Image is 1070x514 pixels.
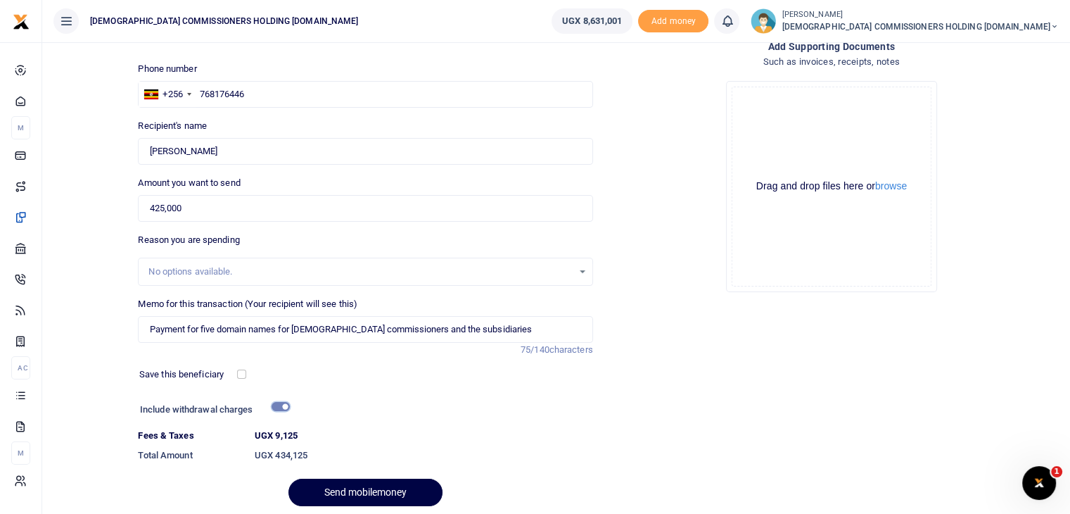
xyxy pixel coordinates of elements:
[132,429,249,443] dt: Fees & Taxes
[11,116,30,139] li: M
[84,15,364,27] span: [DEMOGRAPHIC_DATA] COMMISSIONERS HOLDING [DOMAIN_NAME]
[549,344,593,355] span: characters
[1051,466,1062,477] span: 1
[138,233,239,247] label: Reason you are spending
[546,8,638,34] li: Wallet ballance
[751,8,1059,34] a: profile-user [PERSON_NAME] [DEMOGRAPHIC_DATA] COMMISSIONERS HOLDING [DOMAIN_NAME]
[562,14,622,28] span: UGX 8,631,001
[1022,466,1056,500] iframe: Intercom live chat
[782,9,1059,21] small: [PERSON_NAME]
[138,316,592,343] input: Enter extra information
[140,404,284,415] h6: Include withdrawal charges
[138,450,243,461] h6: Total Amount
[11,356,30,380] li: Ac
[13,13,30,30] img: logo-small
[163,87,182,101] div: +256
[638,10,708,33] span: Add money
[521,344,549,355] span: 75/140
[255,450,593,461] h6: UGX 434,125
[138,119,207,133] label: Recipient's name
[732,180,931,193] div: Drag and drop files here or
[138,62,196,76] label: Phone number
[138,81,592,108] input: Enter phone number
[604,54,1059,70] h4: Such as invoices, receipts, notes
[638,10,708,33] li: Toup your wallet
[288,479,442,506] button: Send mobilemoney
[604,39,1059,54] h4: Add supporting Documents
[638,15,708,25] a: Add money
[726,81,937,292] div: File Uploader
[875,181,907,191] button: browse
[139,368,224,382] label: Save this beneficiary
[138,138,592,165] input: Loading name...
[255,429,298,443] label: UGX 9,125
[138,195,592,222] input: UGX
[138,297,357,311] label: Memo for this transaction (Your recipient will see this)
[552,8,632,34] a: UGX 8,631,001
[13,15,30,26] a: logo-small logo-large logo-large
[148,265,572,279] div: No options available.
[139,82,195,107] div: Uganda: +256
[138,176,240,190] label: Amount you want to send
[11,441,30,465] li: M
[751,8,776,34] img: profile-user
[782,20,1059,33] span: [DEMOGRAPHIC_DATA] COMMISSIONERS HOLDING [DOMAIN_NAME]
